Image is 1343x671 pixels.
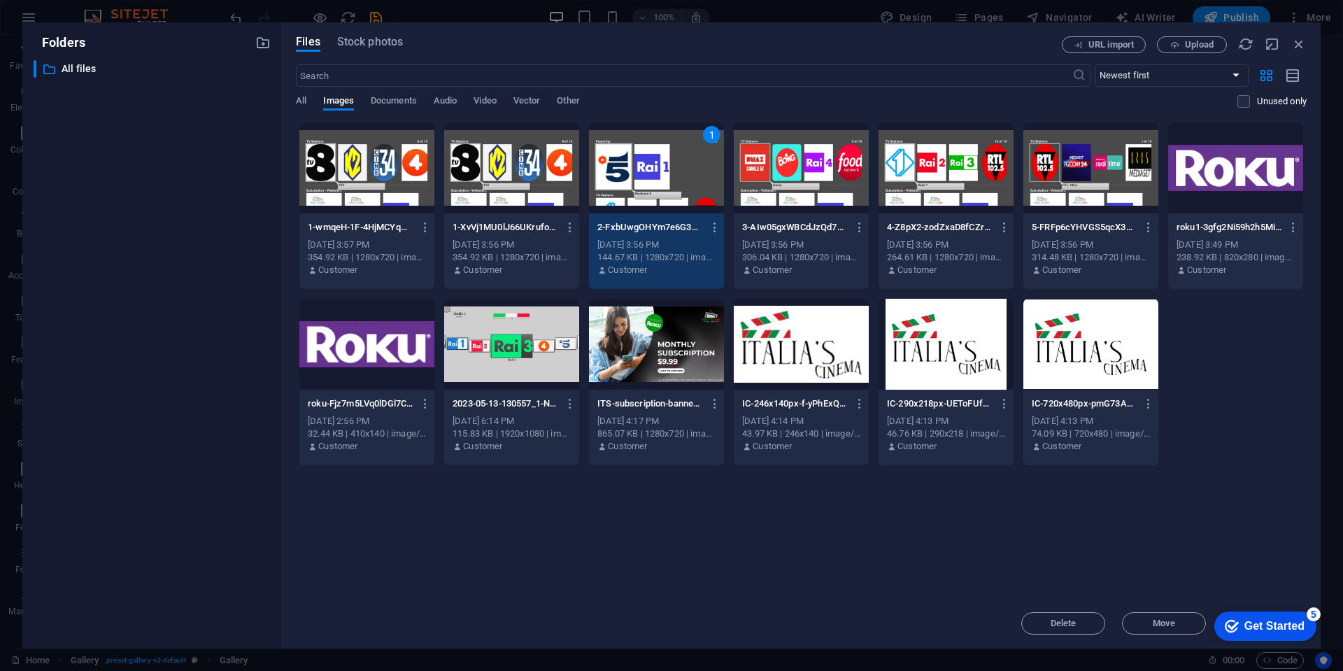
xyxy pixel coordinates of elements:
[1187,264,1226,276] p: Customer
[597,428,716,440] div: 865.07 KB | 1280x720 | image/jpeg
[887,428,1005,440] div: 46.76 KB | 290x218 | image/jpeg
[1062,36,1146,53] button: URL import
[1153,619,1175,628] span: Move
[597,251,716,264] div: 144.67 KB | 1280x720 | image/png
[1032,239,1150,251] div: [DATE] 3:56 PM
[371,92,417,112] span: Documents
[742,221,847,234] p: 3-AIw05gxWBCdJzQd7hPrcKw.png
[34,60,36,78] div: ​
[742,397,847,410] p: IC-246x140px-f-yPhExQRIR9Q-JhaKmpFA.jpg
[597,221,702,234] p: 2-FxbUwgOHYm7e6G3P5Hb1XQ.png
[608,440,647,453] p: Customer
[753,264,792,276] p: Customer
[11,7,113,36] div: Get Started 5 items remaining, 0% complete
[41,15,101,28] div: Get Started
[1177,239,1295,251] div: [DATE] 3:49 PM
[434,92,457,112] span: Audio
[1042,264,1081,276] p: Customer
[887,397,992,410] p: IC-290x218px-UEToFUfnkkm5e9zImfqJBw.jpg
[1177,251,1295,264] div: 238.92 KB | 820x280 | image/png
[608,264,647,276] p: Customer
[453,221,557,234] p: 1-XvVj1MU0lJ66UKrufoGwzw.png
[1051,619,1076,628] span: Delete
[597,397,702,410] p: ITS-subscription-banner-1280x720px-2-q7xIGB7Zm_BSj25G7Tycew.jpeg
[453,239,571,251] div: [DATE] 3:56 PM
[62,61,245,77] p: All files
[1021,612,1105,635] button: Delete
[318,264,357,276] p: Customer
[1177,221,1281,234] p: roku1-3gfg2Ni59h2h5MiPztAtlA.png
[1042,440,1081,453] p: Customer
[104,3,118,17] div: 5
[887,221,992,234] p: 4-Z8pX2-zodZxaD8fCZriKPw.png
[1032,251,1150,264] div: 314.48 KB | 1280x720 | image/png
[513,92,541,112] span: Vector
[463,264,502,276] p: Customer
[308,428,426,440] div: 32.44 KB | 410x140 | image/png
[453,415,571,428] div: [DATE] 6:14 PM
[742,251,860,264] div: 306.04 KB | 1280x720 | image/png
[897,440,937,453] p: Customer
[1257,95,1307,108] p: Displays only files that are not in use on the website. Files added during this session can still...
[703,126,720,143] div: 1
[318,440,357,453] p: Customer
[453,251,571,264] div: 354.92 KB | 1280x720 | image/png
[887,239,1005,251] div: [DATE] 3:56 PM
[34,34,85,52] p: Folders
[323,92,354,112] span: Images
[742,415,860,428] div: [DATE] 4:14 PM
[308,415,426,428] div: [DATE] 2:56 PM
[1088,41,1134,49] span: URL import
[887,251,1005,264] div: 264.61 KB | 1280x720 | image/png
[308,239,426,251] div: [DATE] 3:57 PM
[308,397,413,410] p: roku-Fjz7m5LVq0lDGl7CKcxwNg.png
[1157,36,1227,53] button: Upload
[1265,36,1280,52] i: Minimize
[1291,36,1307,52] i: Close
[887,415,1005,428] div: [DATE] 4:13 PM
[1185,41,1214,49] span: Upload
[557,92,579,112] span: Other
[474,92,496,112] span: Video
[308,221,413,234] p: 1-wmqeH-1F-4HjMCYqNwFO2g.png
[597,239,716,251] div: [DATE] 3:56 PM
[597,415,716,428] div: [DATE] 4:17 PM
[296,34,320,50] span: Files
[1032,428,1150,440] div: 74.09 KB | 720x480 | image/jpeg
[1032,221,1137,234] p: 5-FRFp6cYHVGS5qcX3hRrCLA.png
[753,440,792,453] p: Customer
[1032,415,1150,428] div: [DATE] 4:13 PM
[1238,36,1253,52] i: Reload
[453,428,571,440] div: 115.83 KB | 1920x1080 | image/jpeg
[296,92,306,112] span: All
[296,64,1072,87] input: Search
[308,251,426,264] div: 354.92 KB | 1280x720 | image/png
[897,264,937,276] p: Customer
[1122,612,1206,635] button: Move
[742,239,860,251] div: [DATE] 3:56 PM
[1032,397,1137,410] p: IC-720x480px-pmG73AMIWpw3QjES_XYedg.jpg
[742,428,860,440] div: 43.97 KB | 246x140 | image/jpeg
[337,34,403,50] span: Stock photos
[463,440,502,453] p: Customer
[453,397,557,410] p: 2023-05-13-130557_1-NIhdtXnqTMdWu7PEMVeduQ.jpg
[255,35,271,50] i: Create new folder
